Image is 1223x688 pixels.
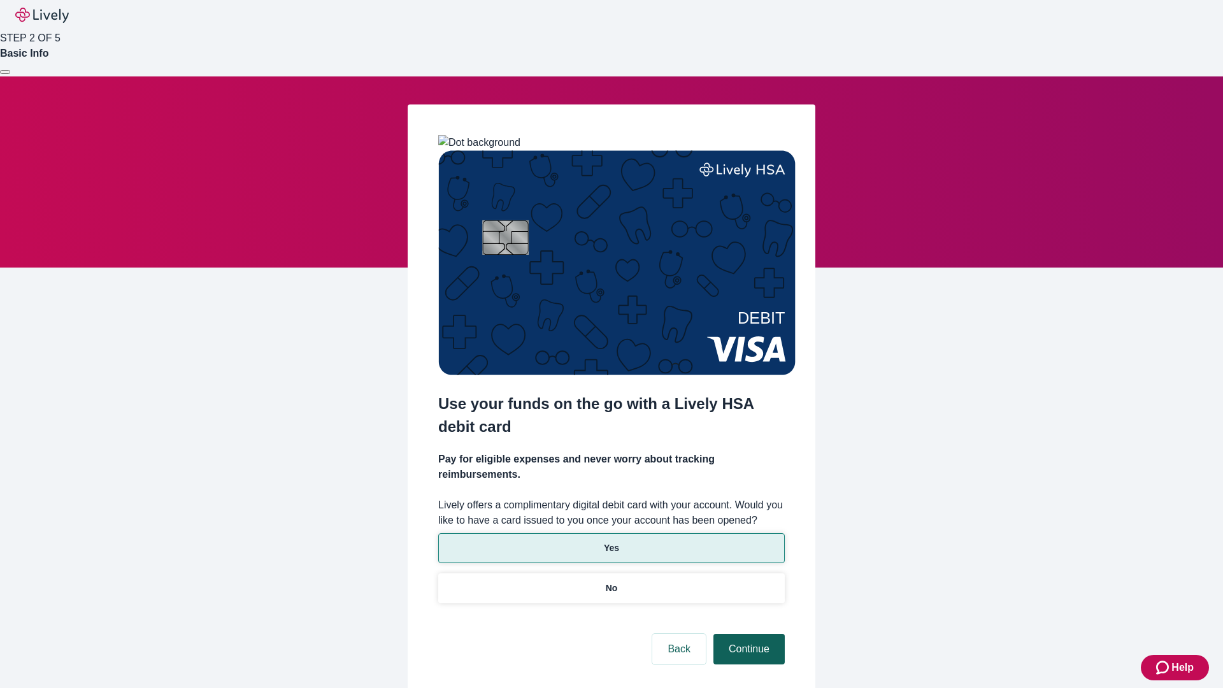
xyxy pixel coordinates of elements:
[438,573,785,603] button: No
[15,8,69,23] img: Lively
[652,634,706,664] button: Back
[438,150,796,375] img: Debit card
[1156,660,1171,675] svg: Zendesk support icon
[1171,660,1194,675] span: Help
[604,541,619,555] p: Yes
[438,392,785,438] h2: Use your funds on the go with a Lively HSA debit card
[438,498,785,528] label: Lively offers a complimentary digital debit card with your account. Would you like to have a card...
[606,582,618,595] p: No
[1141,655,1209,680] button: Zendesk support iconHelp
[438,135,520,150] img: Dot background
[713,634,785,664] button: Continue
[438,452,785,482] h4: Pay for eligible expenses and never worry about tracking reimbursements.
[438,533,785,563] button: Yes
